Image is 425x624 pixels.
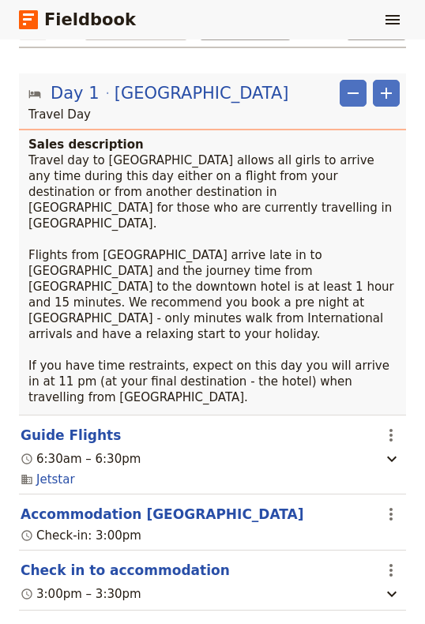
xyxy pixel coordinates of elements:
span: [GEOGRAPHIC_DATA] [115,84,289,103]
button: Edit this itinerary item [21,561,230,580]
h4: Sales description [28,137,400,152]
a: Jetstar [36,472,75,487]
button: Actions [378,422,404,449]
button: Show menu [379,6,406,33]
button: Edit this itinerary item [21,426,121,445]
button: Remove [340,80,367,107]
span: Travel day to [GEOGRAPHIC_DATA] allows all girls to arrive any time during this day either on a f... [28,153,398,404]
a: Fieldbook [19,6,136,33]
div: 6:30am – 6:30pm [21,451,141,467]
button: Actions [378,557,404,584]
p: Travel Day [28,107,400,122]
div: 3:00pm – 3:30pm [21,586,141,602]
button: Add [373,80,400,107]
button: Actions [378,501,404,528]
span: Day 1 [51,84,100,103]
button: Edit this itinerary item [21,505,304,524]
div: Check-in: 3:00pm [21,528,141,543]
button: Edit day information [28,84,288,103]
